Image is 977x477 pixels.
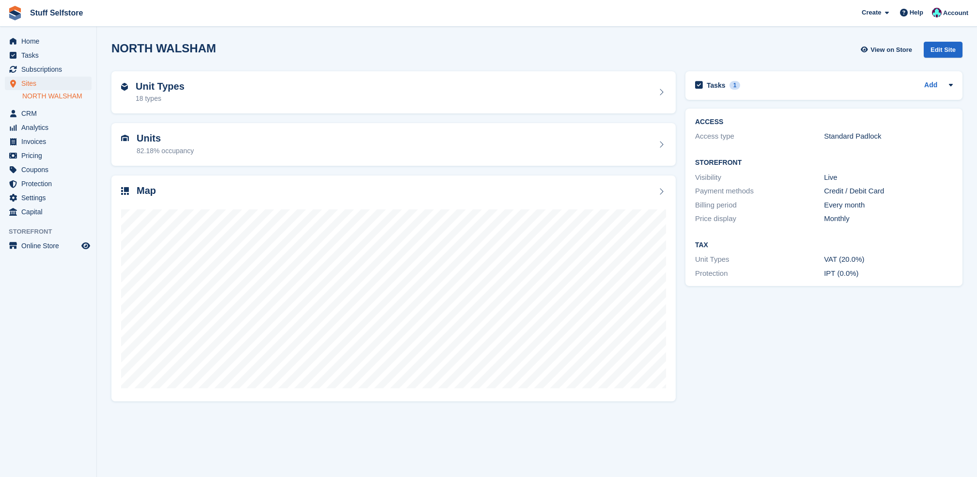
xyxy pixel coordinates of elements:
[9,227,96,237] span: Storefront
[924,42,962,62] a: Edit Site
[695,268,824,279] div: Protection
[695,200,824,211] div: Billing period
[21,177,79,191] span: Protection
[924,42,962,58] div: Edit Site
[5,107,92,120] a: menu
[21,149,79,162] span: Pricing
[695,254,824,265] div: Unit Types
[5,163,92,176] a: menu
[729,81,741,90] div: 1
[136,94,185,104] div: 18 types
[111,123,676,166] a: Units 82.18% occupancy
[137,133,194,144] h2: Units
[5,34,92,48] a: menu
[5,63,92,76] a: menu
[707,81,726,90] h2: Tasks
[695,159,953,167] h2: Storefront
[824,186,953,197] div: Credit / Debit Card
[824,254,953,265] div: VAT (20.0%)
[5,121,92,134] a: menu
[5,177,92,191] a: menu
[26,5,87,21] a: Stuff Selfstore
[5,191,92,205] a: menu
[136,81,185,92] h2: Unit Types
[21,107,79,120] span: CRM
[21,121,79,134] span: Analytics
[824,131,953,142] div: Standard Padlock
[111,42,216,55] h2: NORTH WALSHAM
[695,241,953,249] h2: Tax
[21,163,79,176] span: Coupons
[695,186,824,197] div: Payment methods
[824,213,953,224] div: Monthly
[5,48,92,62] a: menu
[21,239,79,253] span: Online Store
[695,131,824,142] div: Access type
[8,6,22,20] img: stora-icon-8386f47178a22dfd0bd8f6a31ec36ba5ce8667c1dd55bd0f319d3a0aa187defe.svg
[695,118,953,126] h2: ACCESS
[21,48,79,62] span: Tasks
[80,240,92,252] a: Preview store
[111,175,676,402] a: Map
[924,80,937,91] a: Add
[695,172,824,183] div: Visibility
[5,135,92,148] a: menu
[21,34,79,48] span: Home
[695,213,824,224] div: Price display
[21,135,79,148] span: Invoices
[21,205,79,219] span: Capital
[824,268,953,279] div: IPT (0.0%)
[5,205,92,219] a: menu
[21,191,79,205] span: Settings
[21,63,79,76] span: Subscriptions
[5,149,92,162] a: menu
[943,8,968,18] span: Account
[137,146,194,156] div: 82.18% occupancy
[121,187,129,195] img: map-icn-33ee37083ee616e46c38cad1a60f524a97daa1e2b2c8c0bc3eb3415660979fc1.svg
[22,92,92,101] a: NORTH WALSHAM
[932,8,942,17] img: Simon Gardner
[21,77,79,90] span: Sites
[137,185,156,196] h2: Map
[910,8,923,17] span: Help
[5,77,92,90] a: menu
[870,45,912,55] span: View on Store
[111,71,676,114] a: Unit Types 18 types
[121,83,128,91] img: unit-type-icn-2b2737a686de81e16bb02015468b77c625bbabd49415b5ef34ead5e3b44a266d.svg
[859,42,916,58] a: View on Store
[862,8,881,17] span: Create
[824,200,953,211] div: Every month
[5,239,92,253] a: menu
[121,135,129,142] img: unit-icn-7be61d7bf1b0ce9d3e12c5938cc71ed9869f7b940bace4675aadf7bd6d80202e.svg
[824,172,953,183] div: Live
